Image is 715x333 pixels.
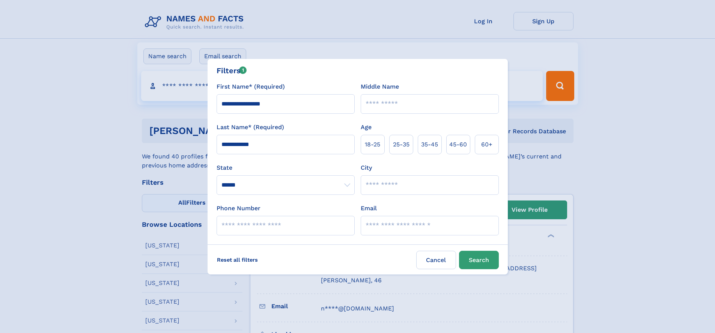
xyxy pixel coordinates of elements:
div: Filters [217,65,247,76]
label: Phone Number [217,204,260,213]
span: 45‑60 [449,140,467,149]
label: Email [361,204,377,213]
label: Middle Name [361,82,399,91]
label: City [361,163,372,172]
span: 60+ [481,140,492,149]
span: 25‑35 [393,140,409,149]
span: 35‑45 [421,140,438,149]
label: State [217,163,355,172]
span: 18‑25 [365,140,380,149]
label: First Name* (Required) [217,82,285,91]
button: Search [459,251,499,269]
label: Cancel [416,251,456,269]
label: Age [361,123,372,132]
label: Reset all filters [212,251,263,269]
label: Last Name* (Required) [217,123,284,132]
